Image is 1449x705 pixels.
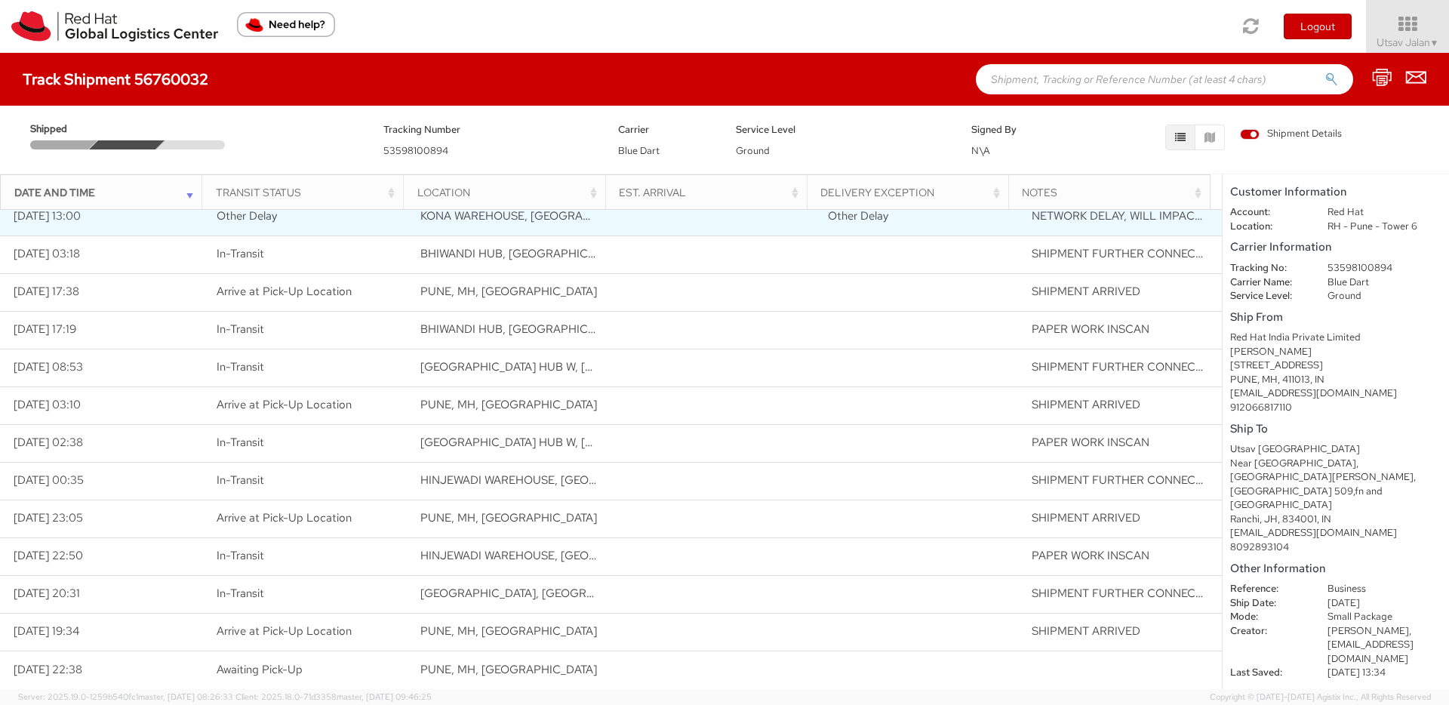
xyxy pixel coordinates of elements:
div: Delivery Exception [820,185,1004,200]
span: Arrive at Pick-Up Location [217,397,352,412]
dt: Tracking No: [1219,261,1316,276]
span: PAPER WORK INSCAN [1032,548,1149,563]
div: Notes [1022,185,1205,200]
span: In-Transit [217,322,264,337]
div: Location [417,185,601,200]
span: In-Transit [217,246,264,261]
span: [PERSON_NAME], [1327,624,1411,637]
span: SHIPMENT ARRIVED [1032,510,1140,525]
span: Shipment Details [1240,127,1342,141]
span: SHIPMENT FURTHER CONNECTED [1032,473,1217,488]
span: Client: 2025.18.0-71d3358 [235,691,432,702]
span: KONA WAREHOUSE, BISHNUPUR, WEST BENGAL [420,208,768,223]
h5: Other Information [1230,562,1441,575]
label: Shipment Details [1240,127,1342,143]
h5: Tracking Number [383,125,596,135]
dt: Account: [1219,205,1316,220]
span: In-Transit [217,359,264,374]
span: Copyright © [DATE]-[DATE] Agistix Inc., All Rights Reserved [1210,691,1431,703]
span: SHIPMENT FURTHER CONNECTED [1032,359,1217,374]
span: HINJEWADI WAREHOUSE, KONDHWA, MAHARASHTRA [420,548,798,563]
span: VADGAON GROUND HUB W, KONDHWA, MAHARASHTRA [420,435,818,450]
span: BHIWANDI HUB, BHIWANDI, MAHARASHTRA [420,246,746,261]
h5: Service Level [736,125,949,135]
span: BHIWANDI HUB, BHIWANDI, MAHARASHTRA [420,322,746,337]
span: Server: 2025.19.0-1259b540fc1 [18,691,233,702]
span: PUNE, MH, IN [420,510,597,525]
span: Arrive at Pick-Up Location [217,284,352,299]
span: 53598100894 [383,144,448,157]
h5: Signed By [971,125,1066,135]
span: SHIPMENT ARRIVED [1032,623,1140,639]
span: In-Transit [217,435,264,450]
span: VADGAON GROUND HUB W, KONDHWA, MAHARASHTRA [420,359,818,374]
span: PUNE, MH, IN [420,623,597,639]
span: Arrive at Pick-Up Location [217,623,352,639]
h5: Ship From [1230,311,1441,324]
span: PUNE, MH, IN [420,662,597,677]
div: Est. Arrival [619,185,802,200]
span: master, [DATE] 09:46:25 [337,691,432,702]
span: ▼ [1430,37,1439,49]
span: PUNE, MH, IN [420,284,597,299]
div: Utsav [GEOGRAPHIC_DATA] [1230,442,1441,457]
img: rh-logistics-00dfa346123c4ec078e1.svg [11,11,218,42]
span: Other Delay [217,208,277,223]
div: 912066817110 [1230,401,1441,415]
span: Arrive at Pick-Up Location [217,510,352,525]
button: Logout [1284,14,1352,39]
dt: Reference: [1219,582,1316,596]
span: Other Delay [828,208,888,223]
dt: Last Saved: [1219,666,1316,680]
h5: Customer Information [1230,186,1441,199]
span: SHIPMENT FURTHER CONNECTED [1032,246,1217,261]
div: Ranchi, JH, 834001, IN [1230,513,1441,527]
dt: Creator: [1219,624,1316,639]
span: Blue Dart [618,144,660,157]
span: N\A [971,144,990,157]
span: PAPER WORK INSCAN [1032,435,1149,450]
h5: Carrier [618,125,713,135]
h5: Carrier Information [1230,241,1441,254]
h4: Track Shipment 56760032 [23,71,208,88]
dt: Ship Date: [1219,596,1316,611]
span: HINJEWADI WAREHOUSE, KONDHWA, MAHARASHTRA [420,473,798,488]
dt: Carrier Name: [1219,276,1316,290]
h5: Ship To [1230,423,1441,436]
span: SHIPMENT FURTHER CONNECTED [1032,586,1217,601]
dt: Mode: [1219,610,1316,624]
input: Shipment, Tracking or Reference Number (at least 4 chars) [976,64,1353,94]
span: PAPER WORK INSCAN [1032,322,1149,337]
div: Date and Time [14,185,198,200]
span: SHIPMENT ARRIVED [1032,397,1140,412]
dt: Service Level: [1219,289,1316,303]
span: NETWORK DELAY, WILL IMPACT DELIVERY [1032,208,1259,223]
div: [EMAIL_ADDRESS][DOMAIN_NAME] [1230,386,1441,401]
div: Near [GEOGRAPHIC_DATA],[GEOGRAPHIC_DATA][PERSON_NAME],[GEOGRAPHIC_DATA] 509,fn and [GEOGRAPHIC_DATA] [1230,457,1441,513]
div: Red Hat India Private Limited [PERSON_NAME] [1230,331,1441,359]
span: Utsav Jalan [1377,35,1439,49]
div: [STREET_ADDRESS] [1230,359,1441,373]
button: Need help? [237,12,335,37]
span: Shipped [30,122,95,137]
span: Awaiting Pick-Up [217,662,303,677]
span: In-Transit [217,473,264,488]
span: PUNE, MH, IN [420,397,597,412]
div: Transit Status [216,185,399,200]
span: master, [DATE] 08:26:33 [138,691,233,702]
div: PUNE, MH, 411013, IN [1230,373,1441,387]
dt: Location: [1219,220,1316,234]
div: 8092893104 [1230,540,1441,555]
div: [EMAIL_ADDRESS][DOMAIN_NAME] [1230,526,1441,540]
span: Ground [736,144,770,157]
span: SHIPMENT ARRIVED [1032,284,1140,299]
span: In-Transit [217,586,264,601]
span: MAGARPATTA CITY PUD, PUNE, MAHARASHTRA [420,586,779,601]
span: In-Transit [217,548,264,563]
